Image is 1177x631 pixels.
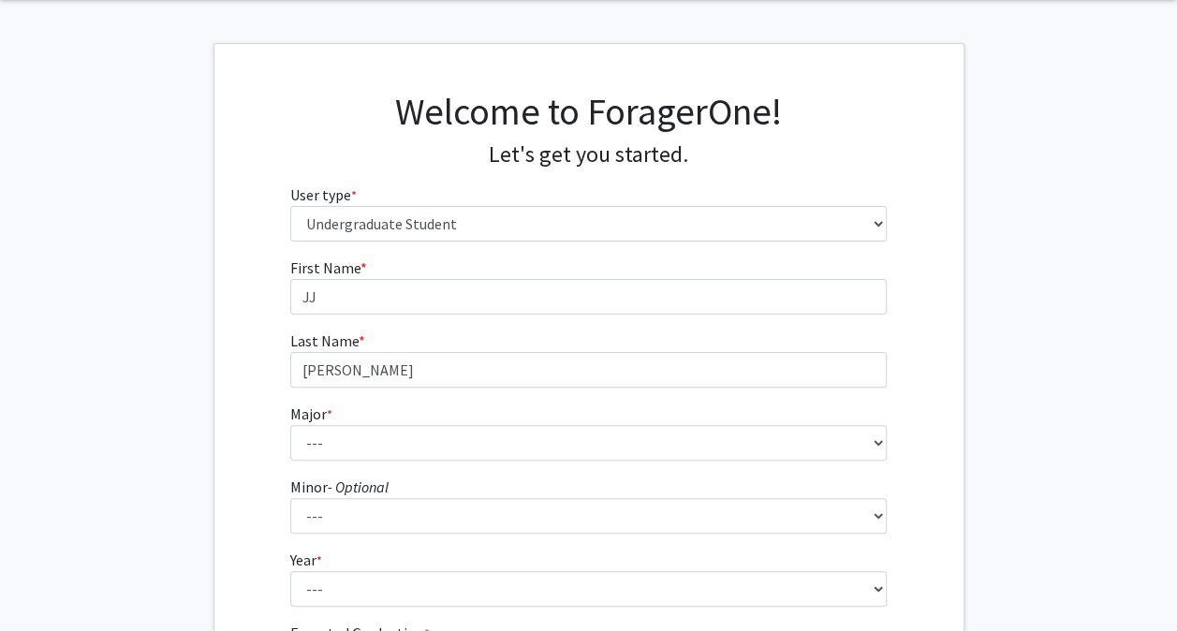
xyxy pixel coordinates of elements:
iframe: Chat [14,547,80,617]
i: - Optional [328,477,389,496]
label: Year [290,549,322,571]
span: Last Name [290,331,359,350]
span: First Name [290,258,360,277]
h1: Welcome to ForagerOne! [290,89,887,134]
label: Major [290,403,332,425]
label: User type [290,183,357,206]
label: Minor [290,476,389,498]
h4: Let's get you started. [290,141,887,169]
